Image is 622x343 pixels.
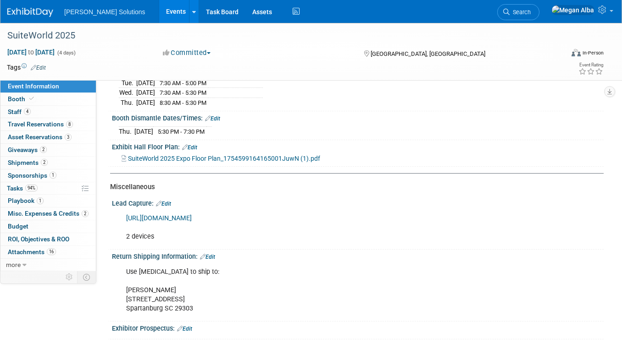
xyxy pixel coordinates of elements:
[128,155,320,162] span: SuiteWorld 2025 Expo Floor Plan_1754599164165001JuwN (1).pdf
[205,115,220,122] a: Edit
[29,96,34,101] i: Booth reservation complete
[0,106,96,118] a: Staff4
[182,144,197,151] a: Edit
[8,197,44,204] span: Playbook
[8,82,59,90] span: Event Information
[37,197,44,204] span: 1
[41,159,48,166] span: 2
[6,261,21,268] span: more
[8,210,89,217] span: Misc. Expenses & Credits
[119,98,136,107] td: Thu.
[8,108,31,115] span: Staff
[8,146,47,153] span: Giveaways
[8,133,72,141] span: Asset Reservations
[50,172,56,179] span: 1
[120,263,508,318] div: Use [MEDICAL_DATA] to ship to: [PERSON_NAME] [STREET_ADDRESS] Spartanburg SC 29303
[78,271,96,283] td: Toggle Event Tabs
[40,146,47,153] span: 2
[0,259,96,271] a: more
[160,48,214,58] button: Committed
[24,108,31,115] span: 4
[119,78,136,88] td: Tue.
[56,50,76,56] span: (4 days)
[66,121,73,128] span: 8
[31,65,46,71] a: Edit
[578,63,603,67] div: Event Rating
[47,248,56,255] span: 16
[120,209,508,246] div: 2 devices
[134,127,153,136] td: [DATE]
[0,182,96,195] a: Tasks94%
[371,50,485,57] span: [GEOGRAPHIC_DATA], [GEOGRAPHIC_DATA]
[112,140,604,152] div: Exhibit Hall Floor Plan:
[582,49,604,56] div: In-Person
[122,155,320,162] a: SuiteWorld 2025 Expo Floor Plan_1754599164165001JuwN (1).pdf
[7,185,38,192] span: Tasks
[551,5,594,15] img: Megan Alba
[136,98,155,107] td: [DATE]
[156,201,171,207] a: Edit
[27,49,35,56] span: to
[112,196,604,208] div: Lead Capture:
[177,326,192,332] a: Edit
[8,172,56,179] span: Sponsorships
[0,220,96,233] a: Budget
[110,182,597,192] div: Miscellaneous
[136,88,155,98] td: [DATE]
[8,120,73,128] span: Travel Reservations
[0,80,96,93] a: Event Information
[0,169,96,182] a: Sponsorships1
[7,63,46,72] td: Tags
[0,207,96,220] a: Misc. Expenses & Credits2
[7,8,53,17] img: ExhibitDay
[8,248,56,256] span: Attachments
[8,235,69,243] span: ROI, Objectives & ROO
[136,78,155,88] td: [DATE]
[65,134,72,141] span: 3
[516,48,604,61] div: Event Format
[0,157,96,169] a: Shipments2
[158,128,205,135] span: 5:30 PM - 7:30 PM
[64,8,145,16] span: [PERSON_NAME] Solutions
[497,4,539,20] a: Search
[8,95,36,103] span: Booth
[8,223,28,230] span: Budget
[0,144,96,156] a: Giveaways2
[0,131,96,143] a: Asset Reservations3
[510,9,531,16] span: Search
[112,111,604,123] div: Booth Dismantle Dates/Times:
[4,27,553,44] div: SuiteWorld 2025
[572,49,581,56] img: Format-Inperson.png
[0,233,96,245] a: ROI, Objectives & ROO
[0,246,96,258] a: Attachments16
[112,321,604,333] div: Exhibitor Prospectus:
[112,250,604,261] div: Return Shipping Information:
[61,271,78,283] td: Personalize Event Tab Strip
[0,93,96,105] a: Booth
[119,127,134,136] td: Thu.
[0,118,96,131] a: Travel Reservations8
[82,210,89,217] span: 2
[0,195,96,207] a: Playbook1
[200,254,215,260] a: Edit
[160,80,206,87] span: 7:30 AM - 5:00 PM
[7,48,55,56] span: [DATE] [DATE]
[160,89,206,96] span: 7:30 AM - 5:30 PM
[25,185,38,191] span: 94%
[126,214,192,222] a: [URL][DOMAIN_NAME]
[8,159,48,166] span: Shipments
[119,88,136,98] td: Wed.
[160,99,206,106] span: 8:30 AM - 5:30 PM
